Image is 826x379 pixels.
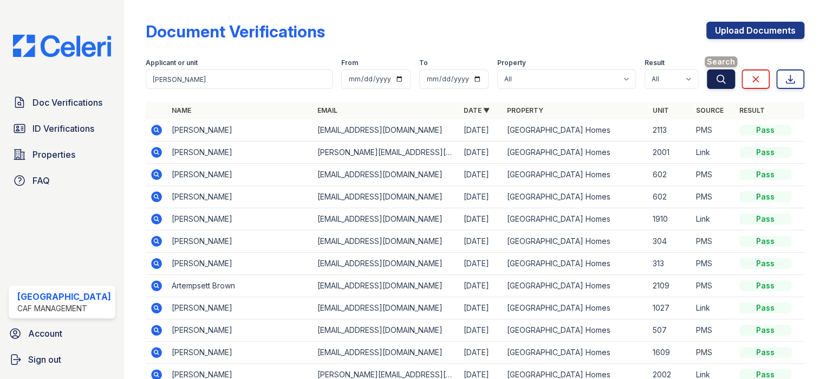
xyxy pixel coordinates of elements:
td: [EMAIL_ADDRESS][DOMAIN_NAME] [313,319,459,342]
span: FAQ [32,174,50,187]
td: [PERSON_NAME] [167,119,313,142]
td: [GEOGRAPHIC_DATA] Homes [503,186,648,208]
td: 507 [648,319,692,342]
div: Pass [739,280,791,291]
td: PMS [692,275,735,297]
td: 1027 [648,297,692,319]
input: Search by name, email, or unit number [146,69,333,89]
td: [DATE] [459,342,503,364]
div: Pass [739,303,791,313]
td: PMS [692,230,735,253]
td: [DATE] [459,186,503,208]
span: Doc Verifications [32,96,102,109]
a: Account [4,323,120,344]
span: Properties [32,148,75,161]
td: [GEOGRAPHIC_DATA] Homes [503,297,648,319]
a: Property [507,106,543,114]
td: 1609 [648,342,692,364]
div: Pass [739,125,791,136]
td: PMS [692,164,735,186]
div: Pass [739,325,791,336]
td: [EMAIL_ADDRESS][DOMAIN_NAME] [313,253,459,275]
div: Pass [739,147,791,158]
img: CE_Logo_Blue-a8612792a0a2168367f1c8372b55b34899dd931a85d93a1a3d3e32e68fde9ad4.png [4,35,120,57]
a: Properties [9,144,115,165]
td: PMS [692,342,735,364]
a: Unit [653,106,669,114]
div: Document Verifications [146,22,325,41]
span: Sign out [28,353,61,366]
a: FAQ [9,170,115,191]
td: [PERSON_NAME] [167,297,313,319]
span: ID Verifications [32,122,94,135]
td: [PERSON_NAME] [167,208,313,230]
div: CAF Management [17,303,111,314]
td: [GEOGRAPHIC_DATA] Homes [503,142,648,164]
label: Property [497,59,526,67]
td: [PERSON_NAME] [167,253,313,275]
a: Result [739,106,765,114]
td: [DATE] [459,230,503,253]
td: [GEOGRAPHIC_DATA] Homes [503,342,648,364]
div: Pass [739,258,791,269]
td: [EMAIL_ADDRESS][DOMAIN_NAME] [313,119,459,142]
td: [DATE] [459,164,503,186]
a: Doc Verifications [9,92,115,113]
td: [DATE] [459,275,503,297]
a: ID Verifications [9,118,115,139]
button: Search [707,69,735,89]
td: Link [692,297,735,319]
td: Link [692,208,735,230]
label: From [341,59,358,67]
td: [DATE] [459,253,503,275]
td: PMS [692,253,735,275]
td: Link [692,142,735,164]
div: [GEOGRAPHIC_DATA] [17,290,111,303]
td: 313 [648,253,692,275]
td: [PERSON_NAME] [167,186,313,208]
td: [PERSON_NAME] [167,342,313,364]
a: Upload Documents [706,22,804,39]
td: [GEOGRAPHIC_DATA] Homes [503,253,648,275]
td: [EMAIL_ADDRESS][DOMAIN_NAME] [313,164,459,186]
td: [DATE] [459,208,503,230]
td: 2001 [648,142,692,164]
td: [GEOGRAPHIC_DATA] Homes [503,275,648,297]
label: Applicant or unit [146,59,198,67]
td: 2109 [648,275,692,297]
td: [DATE] [459,119,503,142]
td: [GEOGRAPHIC_DATA] Homes [503,319,648,342]
td: 1910 [648,208,692,230]
td: [PERSON_NAME] [167,142,313,164]
td: [GEOGRAPHIC_DATA] Homes [503,164,648,186]
label: To [419,59,428,67]
td: [DATE] [459,297,503,319]
td: [DATE] [459,142,503,164]
td: Artempsett Brown [167,275,313,297]
div: Pass [739,191,791,202]
td: [PERSON_NAME] [167,164,313,186]
div: Pass [739,236,791,247]
div: Pass [739,214,791,224]
td: 2113 [648,119,692,142]
td: [EMAIL_ADDRESS][DOMAIN_NAME] [313,342,459,364]
td: [DATE] [459,319,503,342]
div: Pass [739,169,791,180]
td: PMS [692,319,735,342]
td: [GEOGRAPHIC_DATA] Homes [503,208,648,230]
td: 602 [648,164,692,186]
td: [PERSON_NAME] [167,230,313,253]
div: Pass [739,347,791,358]
td: [EMAIL_ADDRESS][DOMAIN_NAME] [313,186,459,208]
td: [PERSON_NAME] [167,319,313,342]
span: Search [705,56,737,67]
td: [GEOGRAPHIC_DATA] Homes [503,230,648,253]
a: Sign out [4,349,120,370]
td: [EMAIL_ADDRESS][DOMAIN_NAME] [313,230,459,253]
a: Name [172,106,191,114]
td: PMS [692,186,735,208]
td: [EMAIL_ADDRESS][DOMAIN_NAME] [313,275,459,297]
label: Result [645,59,665,67]
td: 304 [648,230,692,253]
